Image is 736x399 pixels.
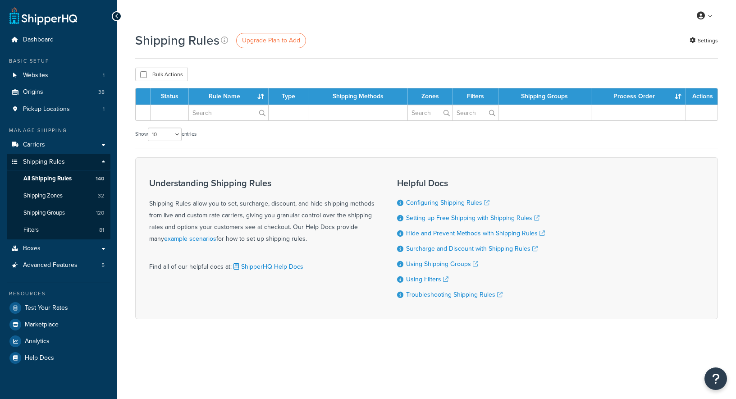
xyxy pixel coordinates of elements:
[23,88,43,96] span: Origins
[232,262,303,271] a: ShipperHQ Help Docs
[7,32,110,48] a: Dashboard
[103,72,105,79] span: 1
[308,88,407,105] th: Shipping Methods
[7,101,110,118] a: Pickup Locations 1
[7,188,110,204] a: Shipping Zones 32
[25,338,50,345] span: Analytics
[98,192,104,200] span: 32
[149,178,375,188] h3: Understanding Shipping Rules
[7,316,110,333] a: Marketplace
[23,192,63,200] span: Shipping Zones
[9,7,77,25] a: ShipperHQ Home
[498,88,591,105] th: Shipping Groups
[98,88,105,96] span: 38
[7,257,110,274] li: Advanced Features
[7,333,110,349] a: Analytics
[7,188,110,204] li: Shipping Zones
[23,261,78,269] span: Advanced Features
[704,367,727,390] button: Open Resource Center
[151,88,189,105] th: Status
[23,226,39,234] span: Filters
[7,257,110,274] a: Advanced Features 5
[25,304,68,312] span: Test Your Rates
[7,205,110,221] li: Shipping Groups
[406,229,545,238] a: Hide and Prevent Methods with Shipping Rules
[7,170,110,187] a: All Shipping Rules 140
[236,33,306,48] a: Upgrade Plan to Add
[23,72,48,79] span: Websites
[164,234,216,243] a: example scenarios
[7,240,110,257] a: Boxes
[690,34,718,47] a: Settings
[96,175,104,183] span: 140
[686,88,718,105] th: Actions
[101,261,105,269] span: 5
[99,226,104,234] span: 81
[7,67,110,84] li: Websites
[7,205,110,221] a: Shipping Groups 120
[23,158,65,166] span: Shipping Rules
[406,259,478,269] a: Using Shipping Groups
[96,209,104,217] span: 120
[25,321,59,329] span: Marketplace
[242,36,300,45] span: Upgrade Plan to Add
[453,88,498,105] th: Filters
[7,57,110,65] div: Basic Setup
[23,209,65,217] span: Shipping Groups
[408,105,453,120] input: Search
[397,178,545,188] h3: Helpful Docs
[189,88,269,105] th: Rule Name
[135,68,188,81] button: Bulk Actions
[7,300,110,316] a: Test Your Rates
[23,105,70,113] span: Pickup Locations
[23,175,72,183] span: All Shipping Rules
[135,128,197,141] label: Show entries
[269,88,308,105] th: Type
[7,154,110,239] li: Shipping Rules
[406,244,538,253] a: Surcharge and Discount with Shipping Rules
[406,275,448,284] a: Using Filters
[23,141,45,149] span: Carriers
[189,105,268,120] input: Search
[7,154,110,170] a: Shipping Rules
[7,350,110,366] a: Help Docs
[7,290,110,298] div: Resources
[23,36,54,44] span: Dashboard
[103,105,105,113] span: 1
[408,88,453,105] th: Zones
[23,245,41,252] span: Boxes
[7,67,110,84] a: Websites 1
[7,101,110,118] li: Pickup Locations
[148,128,182,141] select: Showentries
[453,105,498,120] input: Search
[406,290,503,299] a: Troubleshooting Shipping Rules
[406,198,489,207] a: Configuring Shipping Rules
[7,84,110,101] a: Origins 38
[25,354,54,362] span: Help Docs
[7,127,110,134] div: Manage Shipping
[7,170,110,187] li: All Shipping Rules
[591,88,686,105] th: Process Order
[7,222,110,238] li: Filters
[7,84,110,101] li: Origins
[7,222,110,238] a: Filters 81
[135,32,219,49] h1: Shipping Rules
[7,137,110,153] a: Carriers
[406,213,539,223] a: Setting up Free Shipping with Shipping Rules
[149,254,375,273] div: Find all of our helpful docs at:
[149,178,375,245] div: Shipping Rules allow you to set, surcharge, discount, and hide shipping methods from live and cus...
